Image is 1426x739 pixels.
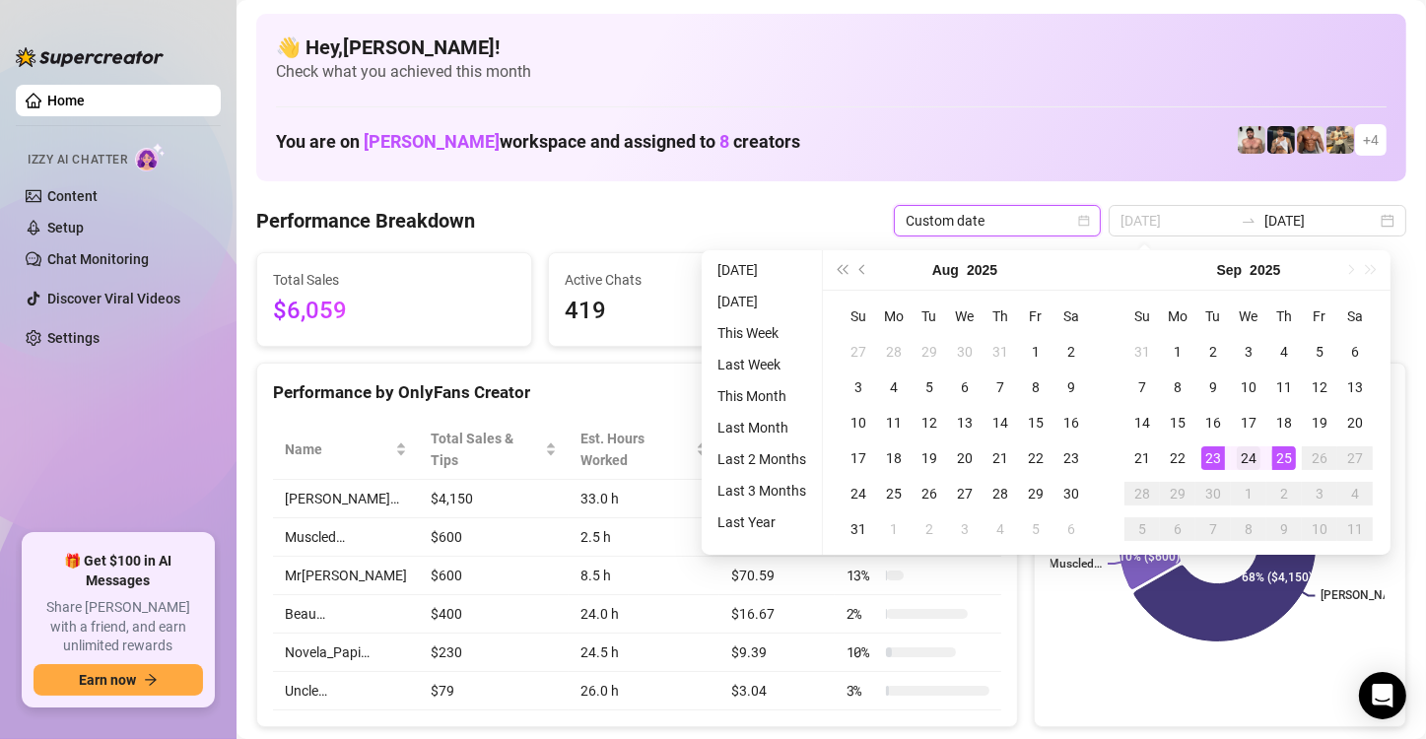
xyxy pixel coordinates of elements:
[1337,299,1373,334] th: Sa
[847,446,870,470] div: 17
[953,482,977,505] div: 27
[1237,482,1260,505] div: 1
[1272,411,1296,435] div: 18
[932,250,959,290] button: Choose a month
[1343,446,1367,470] div: 27
[419,420,569,480] th: Total Sales & Tips
[34,664,203,696] button: Earn nowarrow-right
[1201,517,1225,541] div: 7
[1195,334,1231,369] td: 2025-09-02
[882,446,906,470] div: 18
[1241,213,1256,229] span: to
[273,379,1001,406] div: Performance by OnlyFans Creator
[1201,411,1225,435] div: 16
[569,672,719,710] td: 26.0 h
[988,446,1012,470] div: 21
[906,206,1089,235] span: Custom date
[988,340,1012,364] div: 31
[983,440,1018,476] td: 2025-08-21
[273,672,419,710] td: Uncle…
[569,480,719,518] td: 33.0 h
[1237,517,1260,541] div: 8
[1160,476,1195,511] td: 2025-09-29
[1302,405,1337,440] td: 2025-09-19
[1160,405,1195,440] td: 2025-09-15
[1024,517,1048,541] div: 5
[1053,511,1089,547] td: 2025-09-06
[419,595,569,634] td: $400
[47,330,100,346] a: Settings
[569,595,719,634] td: 24.0 h
[917,446,941,470] div: 19
[1053,369,1089,405] td: 2025-08-09
[1302,511,1337,547] td: 2025-10-10
[1024,482,1048,505] div: 29
[1266,511,1302,547] td: 2025-10-09
[841,440,876,476] td: 2025-08-17
[1195,369,1231,405] td: 2025-09-09
[1267,126,1295,154] img: Chris
[953,446,977,470] div: 20
[710,447,814,471] li: Last 2 Months
[983,476,1018,511] td: 2025-08-28
[1337,405,1373,440] td: 2025-09-20
[1053,299,1089,334] th: Sa
[135,143,166,171] img: AI Chatter
[1337,440,1373,476] td: 2025-09-27
[273,518,419,557] td: Muscled…
[1337,369,1373,405] td: 2025-09-13
[917,517,941,541] div: 2
[882,375,906,399] div: 4
[1195,440,1231,476] td: 2025-09-23
[983,405,1018,440] td: 2025-08-14
[876,405,912,440] td: 2025-08-11
[1018,369,1053,405] td: 2025-08-08
[847,680,878,702] span: 3 %
[852,250,874,290] button: Previous month (PageUp)
[1272,340,1296,364] div: 4
[841,476,876,511] td: 2025-08-24
[1059,482,1083,505] div: 30
[1166,482,1189,505] div: 29
[1343,340,1367,364] div: 6
[912,440,947,476] td: 2025-08-19
[1124,334,1160,369] td: 2025-08-31
[34,598,203,656] span: Share [PERSON_NAME] with a friend, and earn unlimited rewards
[988,411,1012,435] div: 14
[569,557,719,595] td: 8.5 h
[947,369,983,405] td: 2025-08-06
[710,321,814,345] li: This Week
[1059,517,1083,541] div: 6
[1231,334,1266,369] td: 2025-09-03
[256,207,475,235] h4: Performance Breakdown
[967,250,997,290] button: Choose a year
[28,151,127,169] span: Izzy AI Chatter
[1078,215,1090,227] span: calendar
[988,482,1012,505] div: 28
[1124,440,1160,476] td: 2025-09-21
[847,375,870,399] div: 3
[947,440,983,476] td: 2025-08-20
[1166,446,1189,470] div: 22
[1237,411,1260,435] div: 17
[273,595,419,634] td: Beau…
[710,479,814,503] li: Last 3 Months
[1024,340,1048,364] div: 1
[1272,446,1296,470] div: 25
[882,411,906,435] div: 11
[983,334,1018,369] td: 2025-07-31
[1343,517,1367,541] div: 11
[1266,440,1302,476] td: 2025-09-25
[1166,411,1189,435] div: 15
[710,353,814,376] li: Last Week
[1201,375,1225,399] div: 9
[710,510,814,534] li: Last Year
[1018,299,1053,334] th: Fr
[847,565,878,586] span: 13 %
[419,634,569,672] td: $230
[1337,334,1373,369] td: 2025-09-06
[1308,411,1331,435] div: 19
[1130,411,1154,435] div: 14
[569,634,719,672] td: 24.5 h
[983,299,1018,334] th: Th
